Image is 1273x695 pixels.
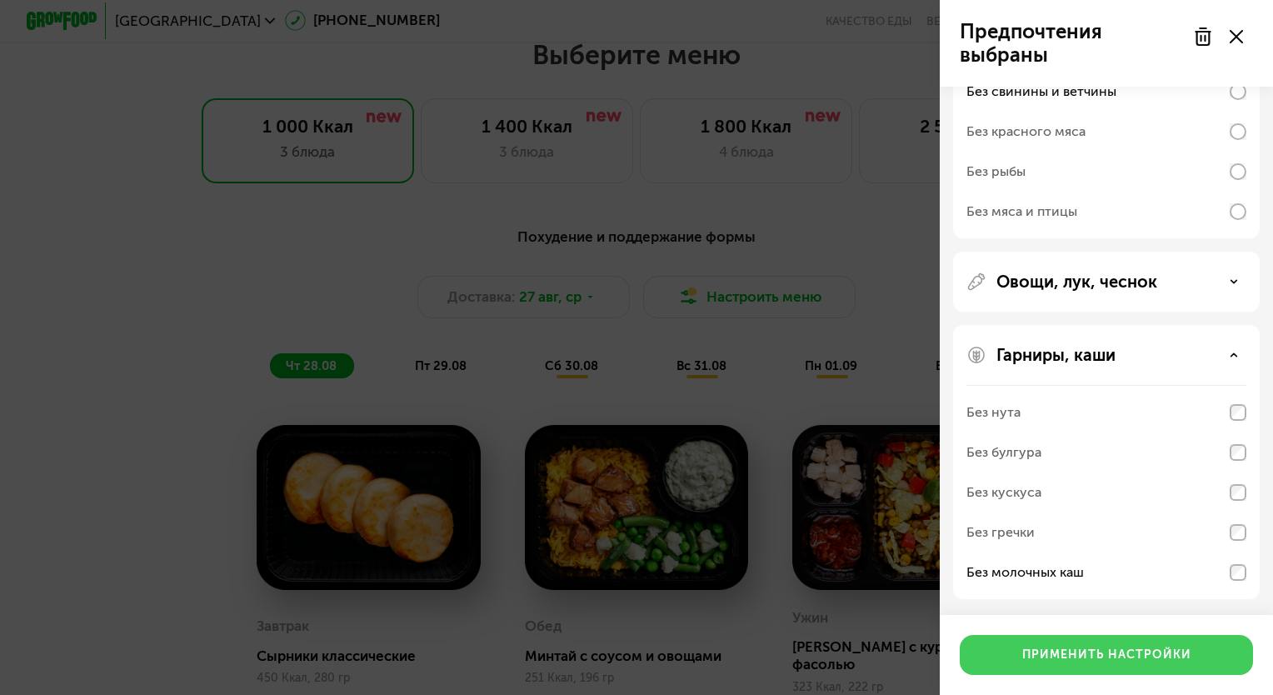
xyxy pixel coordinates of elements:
[966,122,1086,142] div: Без красного мяса
[960,20,1183,67] p: Предпочтения выбраны
[996,345,1116,365] p: Гарниры, каши
[966,522,1035,542] div: Без гречки
[960,635,1253,675] button: Применить настройки
[966,562,1084,582] div: Без молочных каш
[966,402,1021,422] div: Без нута
[966,162,1026,182] div: Без рыбы
[966,202,1077,222] div: Без мяса и птицы
[966,482,1041,502] div: Без кускуса
[966,442,1041,462] div: Без булгура
[996,272,1157,292] p: Овощи, лук, чеснок
[966,82,1116,102] div: Без свинины и ветчины
[1022,647,1191,663] div: Применить настройки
